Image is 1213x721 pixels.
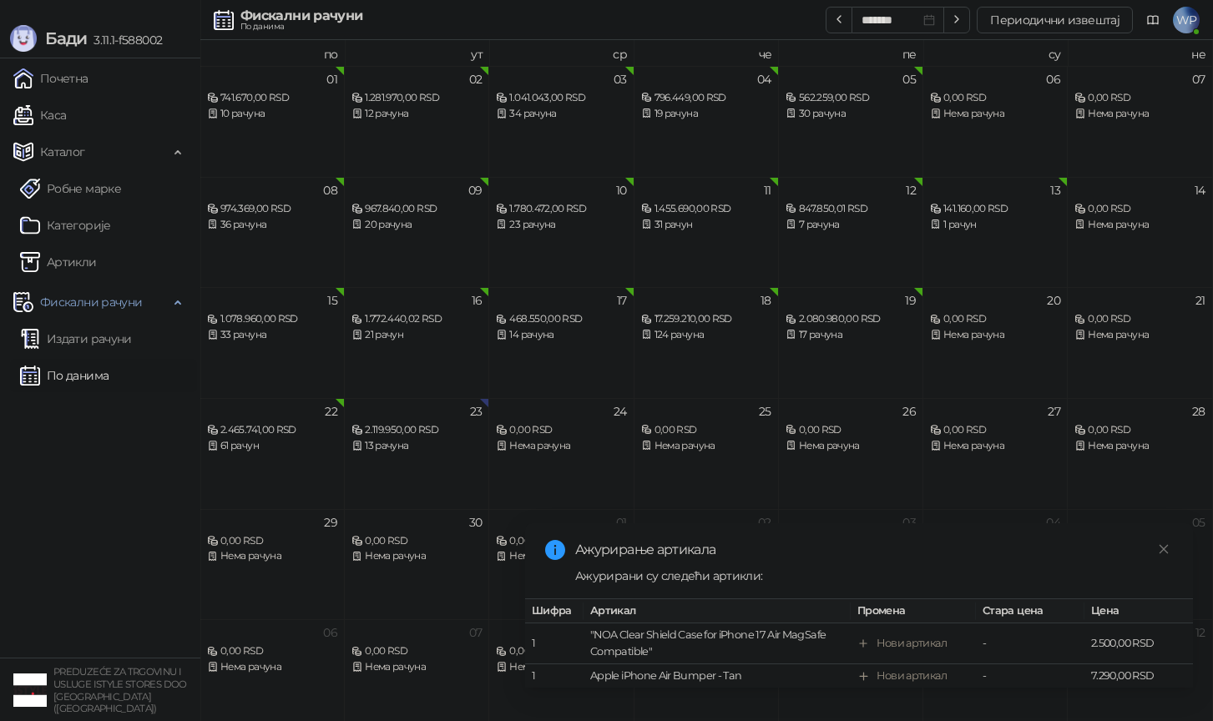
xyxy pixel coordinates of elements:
div: 04 [1046,517,1060,528]
div: 741.670,00 RSD [207,90,337,106]
div: 0,00 RSD [1074,201,1205,217]
span: Бади [45,28,87,48]
th: Артикал [584,599,851,623]
div: Нема рачуна [1074,106,1205,122]
div: 2.119.950,00 RSD [351,422,482,438]
div: 12 [906,184,916,196]
td: 2025-10-05 [1068,509,1212,620]
a: Категорије [20,209,111,242]
div: 01 [326,73,337,85]
div: 04 [757,73,771,85]
div: 124 рачуна [641,327,771,343]
div: 22 [325,406,337,417]
div: 08 [323,184,337,196]
div: 06 [323,627,337,638]
a: Издати рачуни [20,322,132,355]
div: 974.369,00 RSD [207,201,337,217]
div: 0,00 RSD [207,643,337,659]
span: WP [1173,7,1200,33]
a: По данима [20,359,109,392]
div: 02 [469,73,483,85]
div: 36 рачуна [207,217,337,233]
th: ут [345,40,489,66]
td: 2025-10-04 [923,509,1068,620]
div: 02 [758,517,771,528]
div: 1.041.043,00 RSD [496,90,626,106]
span: close [1158,543,1170,555]
div: Нема рачуна [930,327,1060,343]
div: 11 [764,184,771,196]
span: Каталог [40,135,85,169]
div: 17 [617,295,627,306]
td: Apple iPhone Air Bumper - Tan [584,664,851,688]
div: 14 [1195,184,1205,196]
div: 562.259,00 RSD [786,90,916,106]
span: 3.11.1-f588002 [87,33,162,48]
div: 05 [1192,517,1205,528]
td: 2025-09-03 [489,66,634,177]
td: 7.290,00 RSD [1084,664,1193,688]
td: 2025-09-30 [345,509,489,620]
div: 10 рачуна [207,106,337,122]
td: 2025-09-27 [923,398,1068,509]
div: Нови артикал [877,668,947,684]
div: 0,00 RSD [930,90,1060,106]
td: 2025-09-21 [1068,287,1212,398]
div: 07 [469,627,483,638]
img: 64x64-companyLogo-77b92cf4-9946-4f36-9751-bf7bb5fd2c7d.png [13,673,47,707]
div: 19 [905,295,916,306]
td: 2025-09-19 [779,287,923,398]
td: 2025-09-01 [200,66,345,177]
th: пе [779,40,923,66]
div: 17.259.210,00 RSD [641,311,771,327]
div: 19 рачуна [641,106,771,122]
div: 0,00 RSD [930,422,1060,438]
div: 0,00 RSD [641,422,771,438]
div: Нема рачуна [930,438,1060,454]
div: 0,00 RSD [1074,311,1205,327]
div: 61 рачун [207,438,337,454]
div: 17 рачуна [786,327,916,343]
div: 27 [1048,406,1060,417]
td: 2025-09-29 [200,509,345,620]
td: 2025-09-13 [923,177,1068,288]
div: 0,00 RSD [496,422,626,438]
div: Нема рачуна [1074,438,1205,454]
div: 1.772.440,02 RSD [351,311,482,327]
th: Промена [851,599,976,623]
td: 2025-09-12 [779,177,923,288]
a: Каса [13,98,66,132]
img: Artikli [20,252,40,272]
div: Нема рачуна [496,438,626,454]
td: 2025-09-23 [345,398,489,509]
th: не [1068,40,1212,66]
td: 2025-09-24 [489,398,634,509]
td: 2025-09-10 [489,177,634,288]
div: 24 [614,406,627,417]
a: ArtikliАртикли [20,245,97,279]
td: 2025-09-22 [200,398,345,509]
th: Шифра [525,599,584,623]
div: 01 [616,517,627,528]
div: Нема рачуна [930,106,1060,122]
span: info-circle [545,540,565,560]
td: 2025-09-05 [779,66,923,177]
div: 20 рачуна [351,217,482,233]
td: 2025-09-17 [489,287,634,398]
div: 33 рачуна [207,327,337,343]
td: 2025-09-08 [200,177,345,288]
td: "NOA Clear Shield Case for iPhone 17 Air MagSafe Compatible" [584,623,851,664]
td: 2025-10-01 [489,509,634,620]
div: 21 [1195,295,1205,306]
a: Документација [1140,7,1166,33]
div: 0,00 RSD [930,311,1060,327]
div: 12 [1195,627,1205,638]
div: Нема рачуна [496,548,626,564]
div: 20 [1047,295,1060,306]
div: 07 [1192,73,1205,85]
div: 0,00 RSD [496,643,626,659]
td: 2025-10-02 [634,509,779,620]
div: 16 [472,295,483,306]
a: Close [1155,540,1173,558]
div: 1.281.970,00 RSD [351,90,482,106]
